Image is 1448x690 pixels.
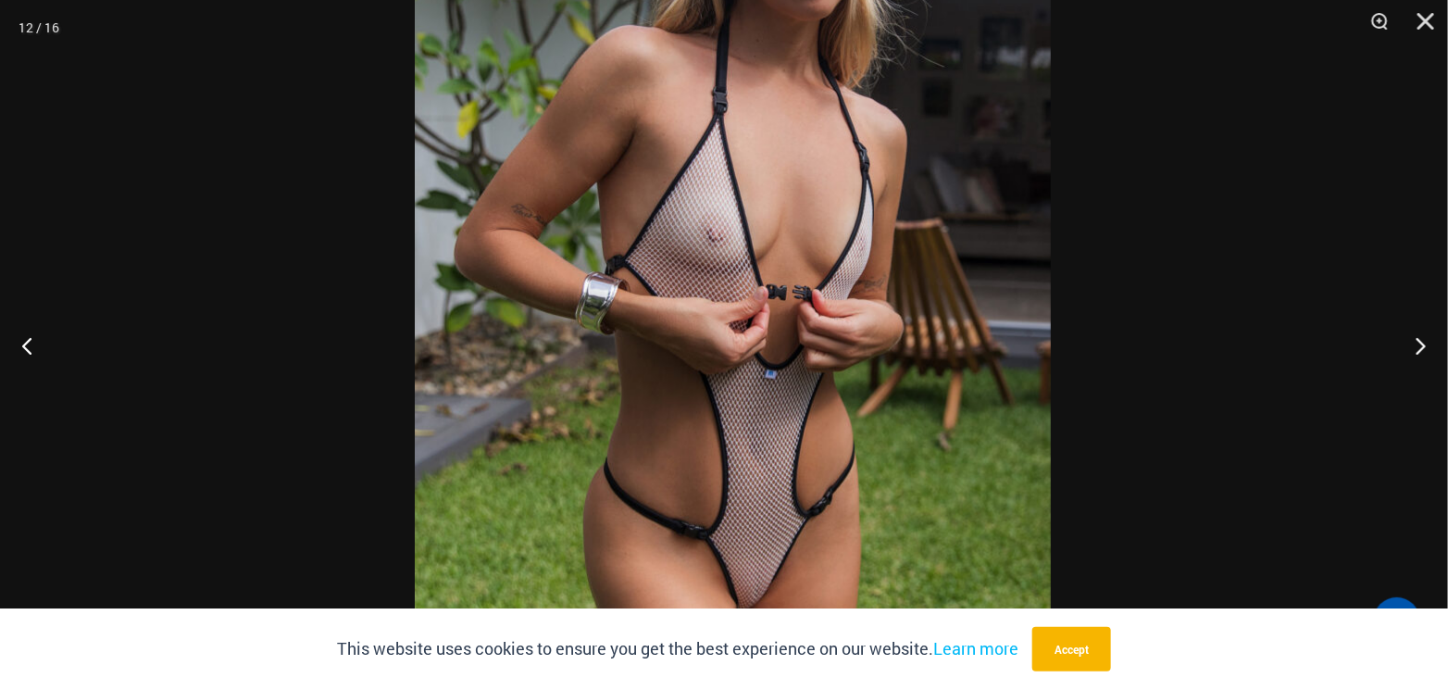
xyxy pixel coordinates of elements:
button: Next [1379,299,1448,392]
a: Learn more [933,637,1018,659]
p: This website uses cookies to ensure you get the best experience on our website. [337,635,1018,663]
button: Accept [1032,627,1111,671]
div: 12 / 16 [19,14,59,42]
